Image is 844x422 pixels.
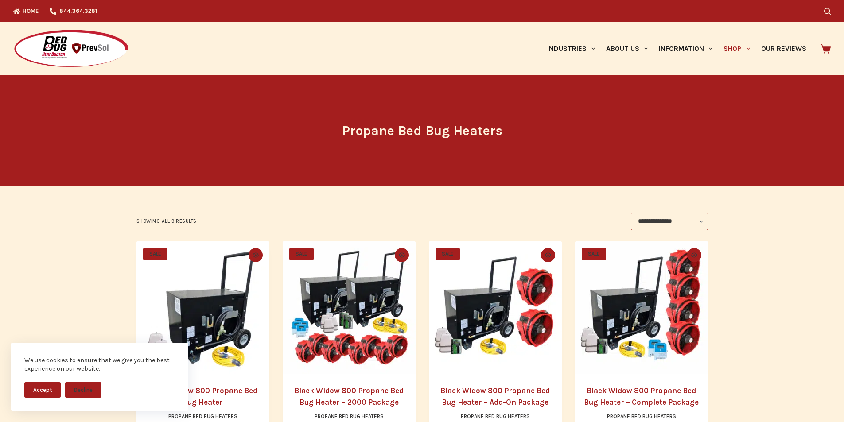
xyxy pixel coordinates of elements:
a: Black Widow 800 Propane Bed Bug Heater – Add-On Package [440,386,550,407]
button: Quick view toggle [395,248,409,262]
div: We use cookies to ensure that we give you the best experience on our website. [24,356,175,373]
a: Black Widow 800 Propane Bed Bug Heater – 2000 Package [294,386,404,407]
span: SALE [582,248,606,260]
a: Black Widow 800 Propane Bed Bug Heater – Complete Package [584,386,699,407]
a: Black Widow 800 Propane Bed Bug Heater [148,386,257,407]
a: Propane Bed Bug Heaters [315,413,384,419]
button: Accept [24,382,61,398]
a: About Us [600,22,653,75]
span: SALE [436,248,460,260]
a: Black Widow 800 Propane Bed Bug Heater - 2000 Package [283,241,416,374]
a: Black Widow 800 Propane Bed Bug Heater [136,241,269,374]
a: Propane Bed Bug Heaters [168,413,237,419]
a: Propane Bed Bug Heaters [607,413,676,419]
a: Black Widow 800 Propane Bed Bug Heater - Add-On Package [429,241,562,374]
span: SALE [289,248,314,260]
p: Showing all 9 results [136,217,197,225]
a: Black Widow 800 Propane Bed Bug Heater - Complete Package [575,241,708,374]
button: Quick view toggle [249,248,263,262]
a: Information [653,22,718,75]
button: Quick view toggle [541,248,555,262]
a: Our Reviews [755,22,812,75]
span: SALE [143,248,167,260]
nav: Primary [541,22,812,75]
select: Shop order [631,213,708,230]
a: Shop [718,22,755,75]
button: Decline [65,382,101,398]
a: Propane Bed Bug Heaters [461,413,530,419]
button: Quick view toggle [687,248,701,262]
a: Industries [541,22,600,75]
h1: Propane Bed Bug Heaters [256,121,588,141]
img: Prevsol/Bed Bug Heat Doctor [13,29,129,69]
button: Search [824,8,831,15]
